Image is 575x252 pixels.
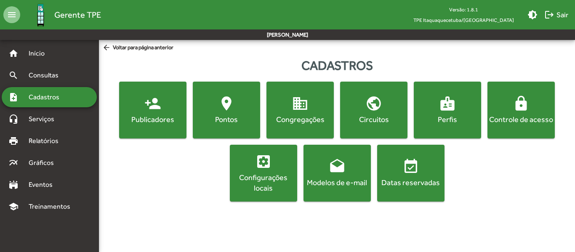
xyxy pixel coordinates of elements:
div: Configurações locais [232,172,295,193]
div: Publicadores [121,114,185,125]
mat-icon: person_add [144,95,161,112]
mat-icon: logout [544,10,554,20]
mat-icon: settings_applications [255,153,272,170]
div: Pontos [194,114,258,125]
span: Gráficos [24,158,65,168]
div: Modelos de e-mail [305,177,369,188]
div: Controle de acesso [489,114,553,125]
button: Perfis [414,82,481,138]
mat-icon: public [365,95,382,112]
span: Treinamentos [24,202,80,212]
mat-icon: lock [513,95,530,112]
div: Perfis [415,114,479,125]
mat-icon: arrow_back [102,43,113,53]
mat-icon: drafts [329,158,346,175]
button: Controle de acesso [487,82,555,138]
span: Serviços [24,114,66,124]
button: Datas reservadas [377,145,445,202]
mat-icon: domain [292,95,309,112]
button: Pontos [193,82,260,138]
mat-icon: event_available [402,158,419,175]
span: Início [24,48,57,58]
span: Relatórios [24,136,69,146]
mat-icon: school [8,202,19,212]
span: Eventos [24,180,64,190]
mat-icon: brightness_medium [527,10,538,20]
mat-icon: multiline_chart [8,158,19,168]
div: Congregações [268,114,332,125]
div: Circuitos [342,114,406,125]
span: TPE Itaquaquecetuba/[GEOGRAPHIC_DATA] [407,15,521,25]
mat-icon: badge [439,95,456,112]
span: Consultas [24,70,69,80]
span: Gerente TPE [54,8,101,21]
div: Versão: 1.8.1 [407,4,521,15]
span: Sair [544,7,568,22]
button: Modelos de e-mail [303,145,371,202]
button: Sair [541,7,572,22]
mat-icon: stadium [8,180,19,190]
div: Datas reservadas [379,177,443,188]
span: Voltar para página anterior [102,43,173,53]
button: Circuitos [340,82,407,138]
mat-icon: home [8,48,19,58]
mat-icon: menu [3,6,20,23]
mat-icon: headset_mic [8,114,19,124]
button: Congregações [266,82,334,138]
div: Cadastros [99,56,575,75]
img: Logo [27,1,54,29]
button: Configurações locais [230,145,297,202]
mat-icon: search [8,70,19,80]
span: Cadastros [24,92,70,102]
button: Publicadores [119,82,186,138]
mat-icon: print [8,136,19,146]
mat-icon: location_on [218,95,235,112]
mat-icon: note_add [8,92,19,102]
a: Gerente TPE [20,1,101,29]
